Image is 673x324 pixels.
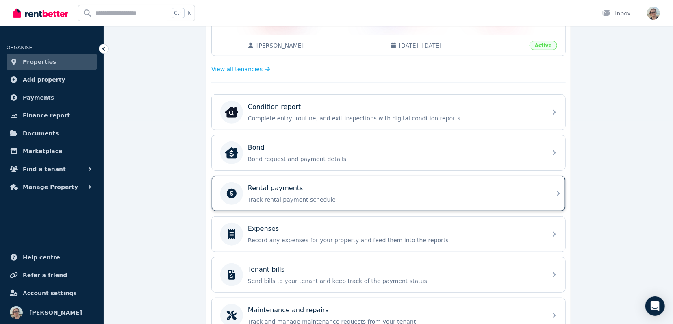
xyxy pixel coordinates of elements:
p: Tenant bills [248,265,284,274]
span: Find a tenant [23,164,66,174]
img: Bond [225,146,238,159]
a: BondBondBond request and payment details [212,135,565,170]
a: Properties [7,54,97,70]
span: Marketplace [23,146,62,156]
p: Condition report [248,102,301,112]
a: Marketplace [7,143,97,159]
span: [PERSON_NAME] [29,308,82,317]
span: View all tenancies [211,65,263,73]
a: Payments [7,89,97,106]
span: ORGANISE [7,45,32,50]
div: Open Intercom Messenger [645,296,665,316]
a: Tenant billsSend bills to your tenant and keep track of the payment status [212,257,565,292]
p: Bond request and payment details [248,155,542,163]
a: Finance report [7,107,97,124]
a: Rental paymentsTrack rental payment schedule [212,176,565,211]
p: Rental payments [248,183,303,193]
span: Add property [23,75,65,85]
a: Condition reportCondition reportComplete entry, routine, and exit inspections with digital condit... [212,95,565,130]
a: Help centre [7,249,97,265]
img: Werona Armstrong [10,306,23,319]
span: Account settings [23,288,77,298]
button: Manage Property [7,179,97,195]
span: Help centre [23,252,60,262]
span: Ctrl [172,8,185,18]
a: Account settings [7,285,97,301]
p: Bond [248,143,265,152]
p: Complete entry, routine, and exit inspections with digital condition reports [248,114,542,122]
img: Werona Armstrong [647,7,660,20]
span: Active [530,41,557,50]
img: Condition report [225,106,238,119]
p: Maintenance and repairs [248,305,329,315]
a: Documents [7,125,97,141]
a: Add property [7,72,97,88]
span: [PERSON_NAME] [256,41,382,50]
span: Documents [23,128,59,138]
a: View all tenancies [211,65,270,73]
span: Refer a friend [23,270,67,280]
span: Manage Property [23,182,78,192]
span: [DATE] - [DATE] [399,41,525,50]
p: Expenses [248,224,279,234]
button: Find a tenant [7,161,97,177]
p: Track rental payment schedule [248,196,542,204]
p: Send bills to your tenant and keep track of the payment status [248,277,542,285]
a: Refer a friend [7,267,97,283]
a: ExpensesRecord any expenses for your property and feed them into the reports [212,217,565,252]
span: Payments [23,93,54,102]
span: Finance report [23,111,70,120]
span: k [188,10,191,16]
p: Record any expenses for your property and feed them into the reports [248,236,542,244]
span: Properties [23,57,56,67]
img: RentBetter [13,7,68,19]
div: Inbox [602,9,631,17]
